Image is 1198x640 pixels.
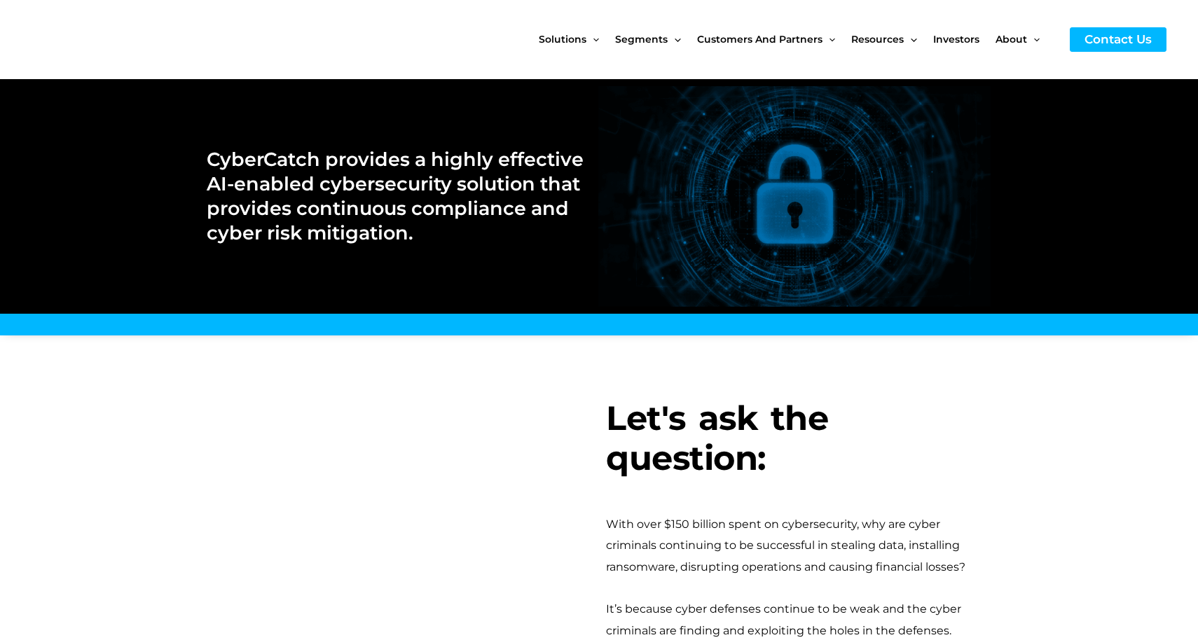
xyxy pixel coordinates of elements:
[207,147,584,245] h2: CyberCatch provides a highly effective AI-enabled cybersecurity solution that provides continuous...
[25,11,193,69] img: CyberCatch
[586,10,599,69] span: Menu Toggle
[851,10,904,69] span: Resources
[606,514,991,578] div: With over $150 billion spent on cybersecurity, why are cyber criminals continuing to be successfu...
[539,10,1056,69] nav: Site Navigation: New Main Menu
[1070,27,1166,52] a: Contact Us
[933,10,979,69] span: Investors
[822,10,835,69] span: Menu Toggle
[933,10,996,69] a: Investors
[697,10,822,69] span: Customers and Partners
[539,10,586,69] span: Solutions
[668,10,680,69] span: Menu Toggle
[606,398,991,479] h3: Let's ask the question:
[996,10,1027,69] span: About
[615,10,668,69] span: Segments
[904,10,916,69] span: Menu Toggle
[1027,10,1040,69] span: Menu Toggle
